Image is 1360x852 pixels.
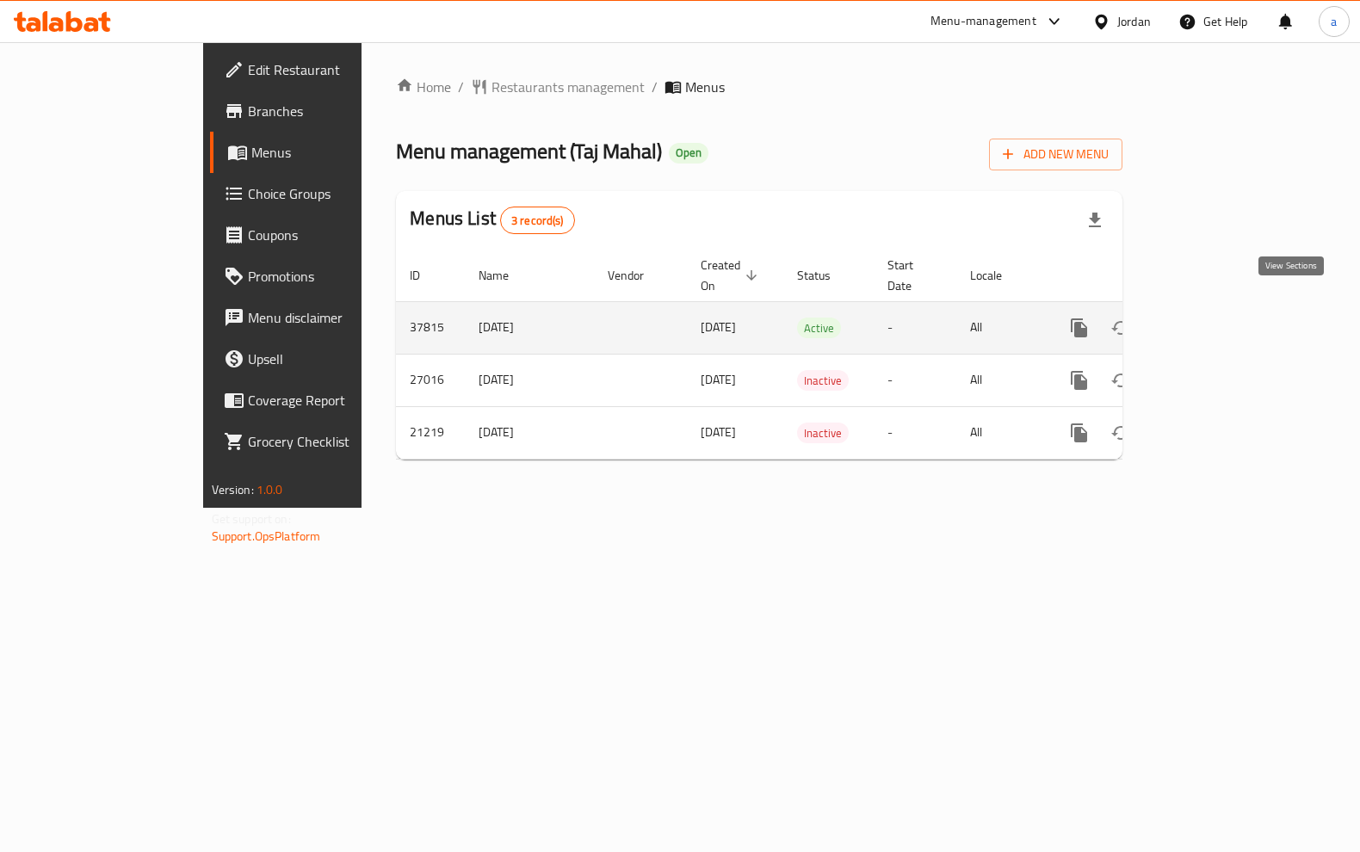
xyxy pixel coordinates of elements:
td: [DATE] [465,301,594,354]
button: Change Status [1100,412,1141,454]
div: Export file [1074,200,1116,241]
span: Inactive [797,371,849,391]
button: more [1059,360,1100,401]
span: Active [797,318,841,338]
td: [DATE] [465,354,594,406]
li: / [652,77,658,97]
div: Inactive [797,423,849,443]
td: All [956,301,1045,354]
span: Vendor [608,265,666,286]
div: Menu-management [930,11,1036,32]
span: Coverage Report [248,390,417,411]
a: Promotions [210,256,430,297]
span: [DATE] [701,316,736,338]
span: Grocery Checklist [248,431,417,452]
td: All [956,354,1045,406]
a: Support.OpsPlatform [212,525,321,547]
div: Total records count [500,207,575,234]
td: All [956,406,1045,459]
button: Change Status [1100,360,1141,401]
span: Add New Menu [1003,144,1109,165]
div: Open [669,143,708,164]
th: Actions [1045,250,1238,302]
span: Get support on: [212,508,291,530]
span: 3 record(s) [501,213,574,229]
td: - [874,301,956,354]
span: 1.0.0 [257,478,283,501]
a: Choice Groups [210,173,430,214]
span: Choice Groups [248,183,417,204]
span: Edit Restaurant [248,59,417,80]
div: Inactive [797,370,849,391]
span: Locale [970,265,1024,286]
td: [DATE] [465,406,594,459]
a: Restaurants management [471,77,645,97]
td: 37815 [396,301,465,354]
span: Inactive [797,423,849,443]
span: Version: [212,478,254,501]
span: ID [410,265,442,286]
td: - [874,354,956,406]
span: Menus [685,77,725,97]
li: / [458,77,464,97]
table: enhanced table [396,250,1238,460]
span: [DATE] [701,421,736,443]
td: 27016 [396,354,465,406]
nav: breadcrumb [396,77,1122,97]
td: - [874,406,956,459]
button: more [1059,412,1100,454]
button: more [1059,307,1100,349]
span: Start Date [887,255,936,296]
td: 21219 [396,406,465,459]
span: Coupons [248,225,417,245]
span: [DATE] [701,368,736,391]
span: Created On [701,255,763,296]
a: Upsell [210,338,430,380]
a: Menu disclaimer [210,297,430,338]
span: Promotions [248,266,417,287]
h2: Menus List [410,206,574,234]
a: Coverage Report [210,380,430,421]
a: Branches [210,90,430,132]
span: Restaurants management [491,77,645,97]
span: Name [479,265,531,286]
span: Menu disclaimer [248,307,417,328]
span: Branches [248,101,417,121]
button: Add New Menu [989,139,1122,170]
span: a [1331,12,1337,31]
a: Edit Restaurant [210,49,430,90]
span: Upsell [248,349,417,369]
span: Open [669,145,708,160]
button: Change Status [1100,307,1141,349]
a: Menus [210,132,430,173]
div: Jordan [1117,12,1151,31]
span: Menus [251,142,417,163]
span: Status [797,265,853,286]
a: Coupons [210,214,430,256]
a: Grocery Checklist [210,421,430,462]
span: Menu management ( Taj Mahal ) [396,132,662,170]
